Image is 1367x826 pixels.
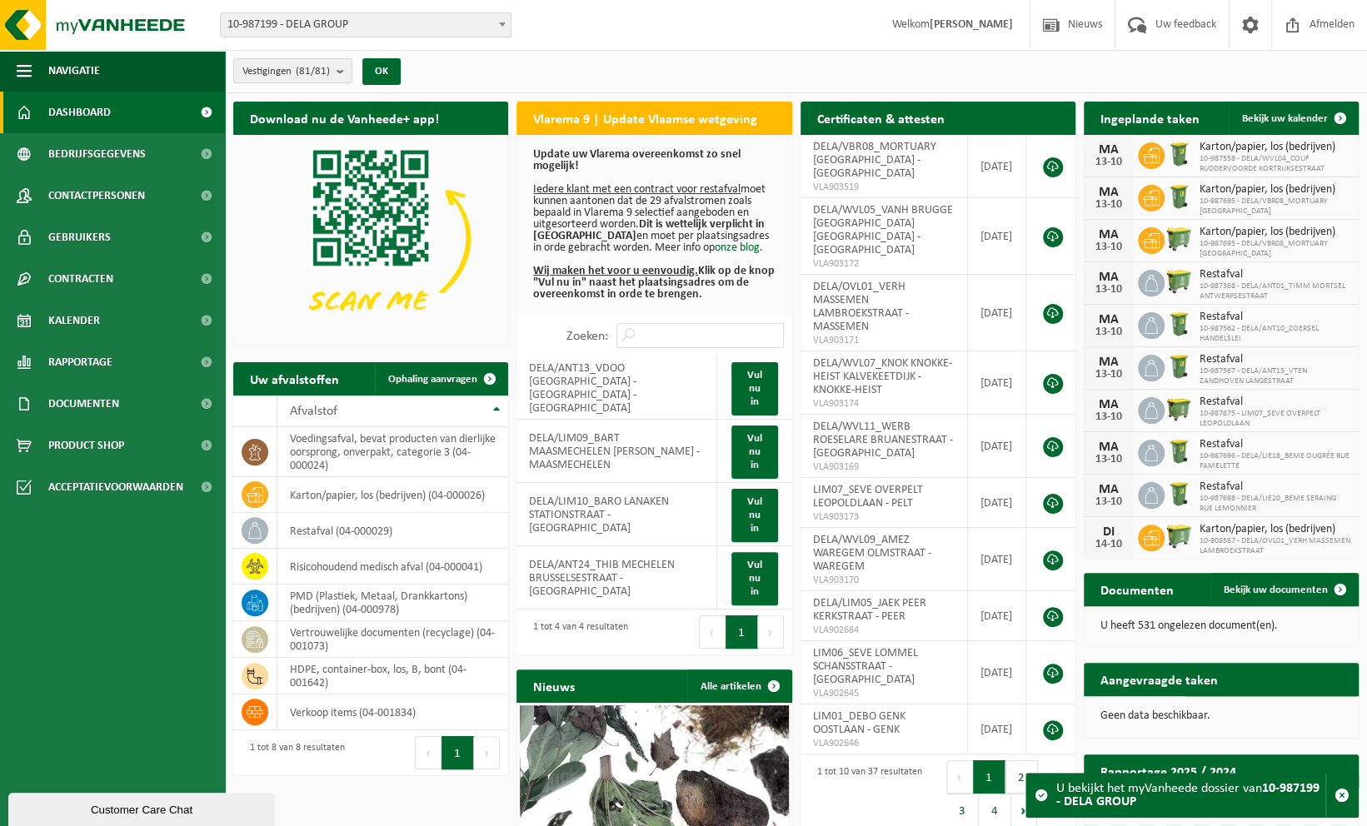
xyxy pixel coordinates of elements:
[362,58,401,85] button: OK
[1056,782,1320,809] strong: 10-987199 - DELA GROUP
[516,356,716,420] td: DELA/ANT13_VDOO [GEOGRAPHIC_DATA] - [GEOGRAPHIC_DATA] - [GEOGRAPHIC_DATA]
[968,275,1026,351] td: [DATE]
[48,92,111,133] span: Dashboard
[1084,754,1253,787] h2: Rapportage 2025 / 2024
[1200,226,1350,239] span: Karton/papier, los (bedrijven)
[731,362,778,415] a: Vul nu in
[758,615,784,649] button: Next
[813,510,955,524] span: VLA903173
[375,362,506,396] a: Ophaling aanvragen
[1200,268,1350,281] span: Restafval
[1005,760,1038,794] button: 2
[813,737,955,750] span: VLA902646
[48,258,113,300] span: Contracten
[1200,311,1350,324] span: Restafval
[813,204,953,256] span: DELA/WVL05_VANH BRUGGE [GEOGRAPHIC_DATA] [GEOGRAPHIC_DATA] - [GEOGRAPHIC_DATA]
[533,148,741,172] b: Update uw Vlarema overeenkomst zo snel mogelijk!
[1165,267,1193,296] img: WB-0660-HPE-GN-50
[813,334,955,347] span: VLA903171
[1200,409,1350,429] span: 10-987675 - LIM07_SEVE OVERPELT LEOPOLDLAAN
[1092,326,1125,338] div: 13-10
[290,405,337,418] span: Afvalstof
[813,397,955,411] span: VLA903174
[1200,154,1350,174] span: 10-987558 - DELA/WVL04_COUF RUDDERVOORDE KORTRIJKSESTRAAT
[1092,186,1125,199] div: MA
[1200,536,1350,556] span: 10-908567 - DELA/OVL01_VERH MASSEMEN LAMBROEKSTRAAT
[48,466,183,508] span: Acceptatievoorwaarden
[242,59,330,84] span: Vestigingen
[1092,241,1125,253] div: 13-10
[968,704,1026,754] td: [DATE]
[1229,102,1357,135] a: Bekijk uw kalender
[48,50,100,92] span: Navigatie
[48,133,146,175] span: Bedrijfsgegevens
[533,183,741,196] u: Iedere klant met een contract voor restafval
[566,330,608,343] label: Zoeken:
[48,341,112,383] span: Rapportage
[1092,398,1125,411] div: MA
[1092,313,1125,326] div: MA
[813,710,906,736] span: LIM01_DEBO GENK OOSTLAAN - GENK
[968,641,1026,704] td: [DATE]
[687,669,791,703] a: Alle artikelen
[220,12,511,37] span: 10-987199 - DELA GROUP
[277,477,508,513] td: karton/papier, los (bedrijven) (04-000026)
[48,300,100,341] span: Kalender
[1165,140,1193,168] img: WB-0240-HPE-GN-50
[277,427,508,477] td: voedingsafval, bevat producten van dierlijke oorsprong, onverpakt, categorie 3 (04-000024)
[388,374,477,385] span: Ophaling aanvragen
[1165,480,1193,508] img: WB-0240-HPE-GN-50
[277,513,508,549] td: restafval (04-000029)
[1224,585,1328,595] span: Bekijk uw documenten
[533,265,775,301] b: Klik op de knop "Vul nu in" naast het plaatsingsadres om de overeenkomst in orde te brengen.
[1092,271,1125,284] div: MA
[1100,620,1342,632] p: U heeft 531 ongelezen document(en).
[516,546,716,610] td: DELA/ANT24_THIB MECHELEN BRUSSELSESTRAAT - [GEOGRAPHIC_DATA]
[813,281,909,333] span: DELA/OVL01_VERH MASSEMEN LAMBROEKSTRAAT - MASSEMEN
[1092,525,1125,539] div: DI
[1200,480,1350,494] span: Restafval
[233,58,352,83] button: Vestigingen(81/81)
[1200,523,1350,536] span: Karton/papier, los (bedrijven)
[968,198,1026,275] td: [DATE]
[277,658,508,694] td: HDPE, container-box, los, B, bont (04-001642)
[1165,352,1193,381] img: WB-0240-HPE-GN-50
[813,534,931,573] span: DELA/WVL09_AMEZ WAREGEM OLMSTRAAT - WAREGEM
[1100,710,1342,722] p: Geen data beschikbaar.
[516,483,716,546] td: DELA/LIM10_BARO LANAKEN STATIONSTRAAT - [GEOGRAPHIC_DATA]
[813,357,952,396] span: DELA/WVL07_KNOK KNOKKE-HEIST KALVEKEETDIJK - KNOKKE-HEIST
[1200,366,1350,386] span: 10-987567 - DELA/ANT15_VTEN ZANDHOVEN LANGESTRAAT
[48,425,124,466] span: Product Shop
[8,789,278,826] iframe: chat widget
[1084,102,1216,134] h2: Ingeplande taken
[1084,573,1190,605] h2: Documenten
[813,597,926,623] span: DELA/LIM05_JAEK PEER KERKSTRAAT - PEER
[731,425,778,479] a: Vul nu in
[1056,774,1325,817] div: U bekijkt het myVanheede dossier van
[1200,451,1350,471] span: 10-987696 - DELA/LIE18_BEME OUGRÉE RUE FAMELETTE
[968,591,1026,641] td: [DATE]
[442,736,474,769] button: 1
[233,135,508,341] img: Download de VHEPlus App
[813,687,955,700] span: VLA902645
[1092,496,1125,508] div: 13-10
[242,734,345,771] div: 1 tot 8 van 8 resultaten
[1165,395,1193,423] img: WB-1100-HPE-GN-50
[1165,437,1193,465] img: WB-0240-HPE-GN-50
[296,66,330,77] count: (81/81)
[525,614,628,650] div: 1 tot 4 van 4 resultaten
[813,141,936,180] span: DELA/VBR08_MORTUARY [GEOGRAPHIC_DATA] - [GEOGRAPHIC_DATA]
[968,351,1026,415] td: [DATE]
[1092,454,1125,465] div: 13-10
[930,18,1013,31] strong: [PERSON_NAME]
[474,736,500,769] button: Next
[1092,199,1125,211] div: 13-10
[1092,228,1125,241] div: MA
[1092,440,1125,454] div: MA
[1200,183,1350,197] span: Karton/papier, los (bedrijven)
[813,460,955,474] span: VLA903169
[1165,182,1193,211] img: WB-0240-HPE-GN-50
[1200,239,1350,259] span: 10-987695 - DELA/VBR08_MORTUARY [GEOGRAPHIC_DATA]
[973,760,1005,794] button: 1
[1200,438,1350,451] span: Restafval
